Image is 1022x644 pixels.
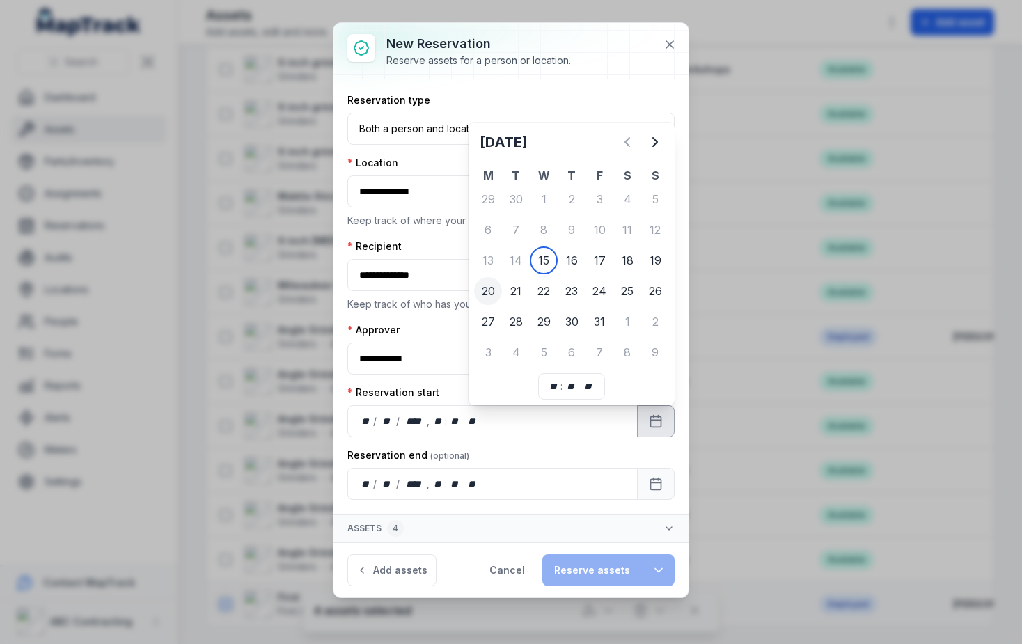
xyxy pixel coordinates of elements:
[347,259,675,291] input: :rcd:-form-item-label
[558,246,585,274] div: Thursday 16 October 2025
[474,338,502,366] div: Monday 3 November 2025
[613,216,641,244] div: Saturday 11 October 2025
[641,338,669,366] div: Sunday 9 November 2025
[585,277,613,305] div: 24
[641,308,669,336] div: 2
[637,405,675,437] button: Calendar
[474,185,502,213] div: Monday 29 September 2025
[474,128,669,368] div: October 2025
[396,414,401,428] div: /
[465,477,480,491] div: am/pm,
[530,308,558,336] div: Wednesday 29 October 2025
[530,277,558,305] div: 22
[427,477,431,491] div: ,
[585,308,613,336] div: Friday 31 October 2025
[530,338,558,366] div: 5
[396,477,401,491] div: /
[641,338,669,366] div: 9
[585,167,613,184] th: F
[558,216,585,244] div: 9
[502,338,530,366] div: 4
[378,414,397,428] div: month,
[347,448,469,462] label: Reservation end
[502,167,530,184] th: T
[530,246,558,274] div: 15
[558,246,585,274] div: 16
[502,216,530,244] div: 7
[613,185,641,213] div: 4
[530,216,558,244] div: 8
[641,277,669,305] div: Sunday 26 October 2025
[347,343,675,375] input: :rch:-form-item-label
[585,308,613,336] div: 31
[474,216,502,244] div: 6
[641,216,669,244] div: Sunday 12 October 2025
[373,477,378,491] div: /
[641,128,669,156] button: Next
[386,54,571,68] div: Reserve assets for a person or location.
[474,246,502,274] div: Monday 13 October 2025
[585,216,613,244] div: 10
[401,414,427,428] div: year,
[558,185,585,213] div: 2
[558,308,585,336] div: 30
[558,167,585,184] th: T
[502,308,530,336] div: Tuesday 28 October 2025
[502,185,530,213] div: Tuesday 30 September 2025
[474,308,502,336] div: Monday 27 October 2025
[386,34,571,54] h3: New reservation
[613,167,641,184] th: S
[347,213,675,228] p: Keep track of where your assets are located.
[585,216,613,244] div: Friday 10 October 2025
[585,338,613,366] div: Friday 7 November 2025
[547,379,561,393] div: hour,
[474,277,502,305] div: 20
[445,414,448,428] div: :
[530,185,558,213] div: Wednesday 1 October 2025
[347,156,398,170] label: Location
[502,246,530,274] div: Tuesday 14 October 2025
[347,386,439,400] label: Reservation start
[502,277,530,305] div: Tuesday 21 October 2025
[474,216,502,244] div: Monday 6 October 2025
[613,246,641,274] div: Saturday 18 October 2025
[530,338,558,366] div: Wednesday 5 November 2025
[641,185,669,213] div: 5
[641,246,669,274] div: Sunday 19 October 2025
[585,246,613,274] div: 17
[474,308,502,336] div: 27
[378,477,397,491] div: month,
[613,185,641,213] div: Saturday 4 October 2025
[474,277,502,305] div: Monday 20 October 2025
[585,185,613,213] div: 3
[480,132,613,152] h2: [DATE]
[347,93,430,107] label: Reservation type
[530,308,558,336] div: 29
[474,167,669,368] table: October 2025
[359,414,373,428] div: day,
[581,379,596,393] div: am/pm,
[448,414,462,428] div: minute,
[560,379,564,393] div: :
[613,308,641,336] div: Saturday 1 November 2025
[613,338,641,366] div: 8
[373,414,378,428] div: /
[448,477,462,491] div: minute,
[502,185,530,213] div: 30
[558,216,585,244] div: Thursday 9 October 2025
[530,216,558,244] div: Wednesday 8 October 2025
[530,277,558,305] div: Wednesday 22 October 2025
[558,308,585,336] div: Thursday 30 October 2025
[431,414,445,428] div: hour,
[478,554,537,586] button: Cancel
[585,277,613,305] div: Friday 24 October 2025
[347,323,400,337] label: Approver
[359,477,373,491] div: day,
[474,167,502,184] th: M
[564,379,578,393] div: minute,
[613,277,641,305] div: Saturday 25 October 2025
[387,520,404,537] div: 4
[474,128,669,400] div: Calendar
[641,246,669,274] div: 19
[613,338,641,366] div: Saturday 8 November 2025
